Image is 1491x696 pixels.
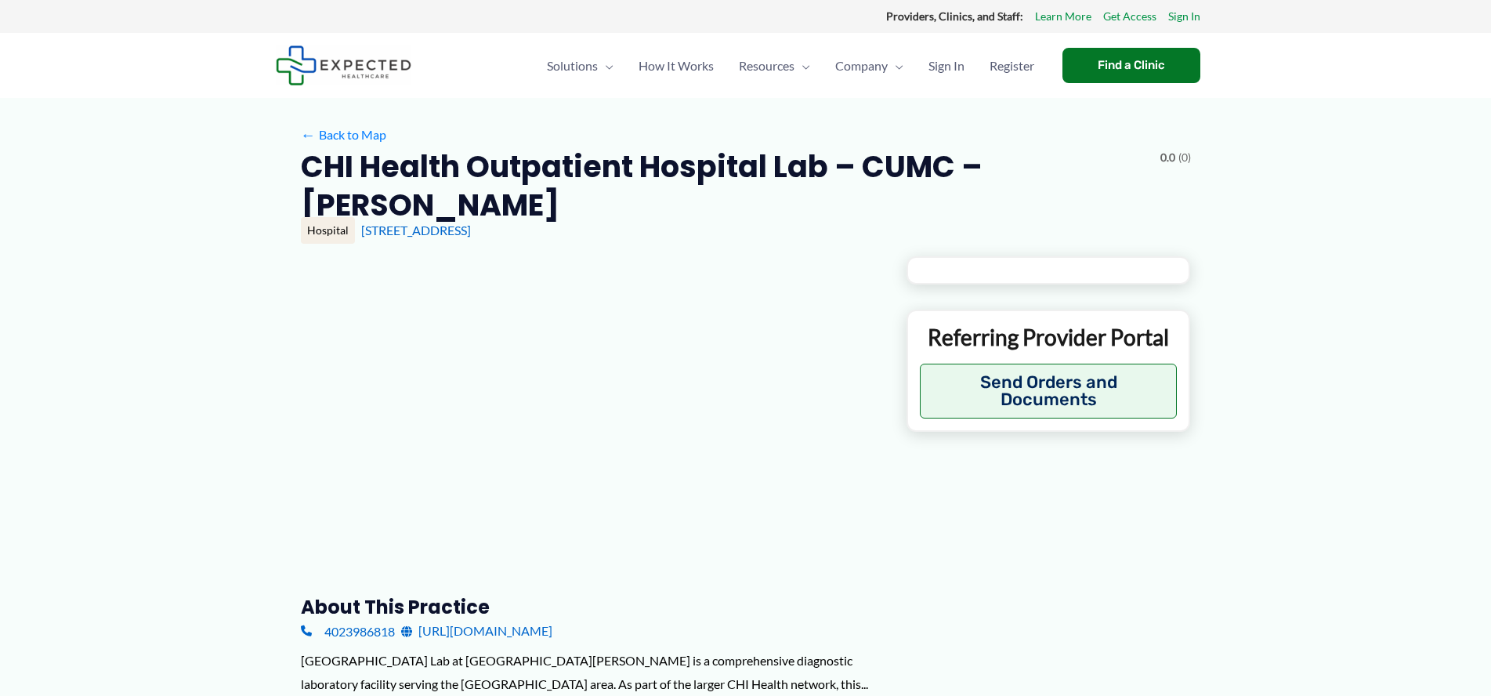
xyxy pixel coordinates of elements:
span: Company [835,38,888,93]
div: Hospital [301,217,355,244]
span: Menu Toggle [598,38,613,93]
a: ResourcesMenu Toggle [726,38,823,93]
a: How It Works [626,38,726,93]
a: Find a Clinic [1062,48,1200,83]
span: Resources [739,38,794,93]
a: Get Access [1103,6,1156,27]
a: Register [977,38,1047,93]
button: Send Orders and Documents [920,364,1178,419]
nav: Primary Site Navigation [534,38,1047,93]
a: Sign In [1168,6,1200,27]
span: Menu Toggle [794,38,810,93]
a: [STREET_ADDRESS] [361,223,471,237]
p: Referring Provider Portal [920,323,1178,351]
span: Sign In [928,38,964,93]
span: Solutions [547,38,598,93]
a: Sign In [916,38,977,93]
a: ←Back to Map [301,123,386,147]
span: Menu Toggle [888,38,903,93]
a: [URL][DOMAIN_NAME] [401,619,552,643]
div: [GEOGRAPHIC_DATA] Lab at [GEOGRAPHIC_DATA][PERSON_NAME] is a comprehensive diagnostic laboratory ... [301,649,881,695]
span: (0) [1178,147,1191,168]
span: Register [990,38,1034,93]
a: SolutionsMenu Toggle [534,38,626,93]
img: Expected Healthcare Logo - side, dark font, small [276,45,411,85]
strong: Providers, Clinics, and Staff: [886,9,1023,23]
span: How It Works [639,38,714,93]
a: 4023986818 [301,619,395,643]
span: ← [301,127,316,142]
h2: CHI Health Outpatient Hospital Lab – CUMC – [PERSON_NAME] [301,147,1148,225]
a: CompanyMenu Toggle [823,38,916,93]
a: Learn More [1035,6,1091,27]
span: 0.0 [1160,147,1175,168]
h3: About this practice [301,595,881,619]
